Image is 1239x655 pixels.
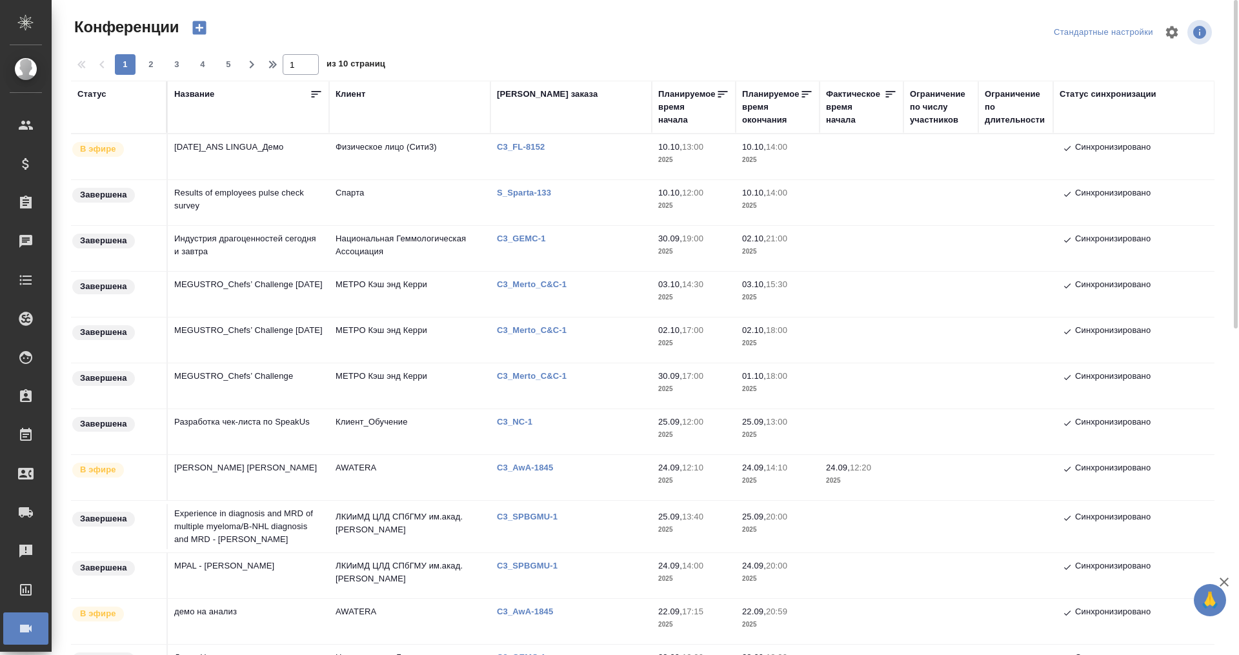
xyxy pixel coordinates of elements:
a: C3_Merto_C&C-1 [497,371,576,381]
p: 10.10, [742,188,766,197]
p: 25.09, [658,417,682,427]
p: 25.09, [742,512,766,521]
span: 5 [218,58,239,71]
p: 10.10, [658,188,682,197]
p: 17:15 [682,607,703,616]
p: Синхронизировано [1075,559,1151,575]
span: 2 [141,58,161,71]
p: Завершена [80,512,127,525]
p: 2025 [742,291,813,304]
button: 4 [192,54,213,75]
div: Статус синхронизации [1060,88,1156,101]
p: 14:00 [682,561,703,570]
p: C3_GEMC-1 [497,234,556,243]
td: ЛКИиМД ЦЛД СПбГМУ им.акад. [PERSON_NAME] [329,553,490,598]
p: 2025 [658,618,729,631]
button: 5 [218,54,239,75]
a: C3_AwA-1845 [497,463,563,472]
p: 21:00 [766,234,787,243]
p: 12:00 [682,417,703,427]
p: 18:00 [766,325,787,335]
p: C3_AwA-1845 [497,607,563,616]
p: C3_FL-8152 [497,142,554,152]
p: 2025 [742,383,813,396]
p: 24.09, [658,561,682,570]
td: MEGUSTRO_Chefs’ Challenge [DATE] [168,272,329,317]
p: 17:00 [682,371,703,381]
p: 14:00 [766,142,787,152]
span: 🙏 [1199,587,1221,614]
td: AWATERA [329,455,490,500]
a: C3_Merto_C&C-1 [497,279,576,289]
td: МЕТРО Кэш энд Керри [329,317,490,363]
p: Синхронизировано [1075,461,1151,477]
button: 2 [141,54,161,75]
p: 20:59 [766,607,787,616]
p: В эфире [80,463,116,476]
td: ЛКИиМД ЦЛД СПбГМУ им.акад. [PERSON_NAME] [329,504,490,549]
p: 14:00 [766,188,787,197]
button: 🙏 [1194,584,1226,616]
p: 18:00 [766,371,787,381]
span: Настроить таблицу [1156,17,1187,48]
p: 25.09, [658,512,682,521]
span: 4 [192,58,213,71]
td: [DATE]_ANS LINGUA_Демо [168,134,329,179]
p: 03.10, [658,279,682,289]
p: Завершена [80,561,127,574]
p: Завершена [80,188,127,201]
div: Фактическое время начала [826,88,884,126]
p: 22.09, [658,607,682,616]
div: Статус [77,88,106,101]
td: МЕТРО Кэш энд Керри [329,363,490,408]
p: 13:00 [682,142,703,152]
p: 13:40 [682,512,703,521]
td: [PERSON_NAME] [PERSON_NAME] [168,455,329,500]
p: 17:00 [682,325,703,335]
p: 2025 [742,523,813,536]
td: демо на анализ [168,599,329,644]
p: 2025 [658,245,729,258]
p: 14:30 [682,279,703,289]
div: Название [174,88,214,101]
td: Спарта [329,180,490,225]
p: 2025 [658,291,729,304]
a: S_Sparta-133 [497,188,561,197]
td: Разработка чек-листа по SpeakUs [168,409,329,454]
div: split button [1051,23,1156,43]
button: Создать [184,17,215,39]
p: Синхронизировано [1075,324,1151,339]
p: 22.09, [742,607,766,616]
span: Посмотреть информацию [1187,20,1214,45]
p: 15:30 [766,279,787,289]
p: 10.10, [658,142,682,152]
a: C3_Merto_C&C-1 [497,325,576,335]
p: C3_SPBGMU-1 [497,561,567,570]
p: 13:00 [766,417,787,427]
p: 12:10 [682,463,703,472]
div: Планируемое время окончания [742,88,800,126]
p: В эфире [80,607,116,620]
p: 12:00 [682,188,703,197]
a: C3_NC-1 [497,417,542,427]
td: Индустрия драгоценностей сегодня и завтра [168,226,329,271]
button: 3 [166,54,187,75]
div: Ограничение по числу участников [910,88,972,126]
p: Синхронизировано [1075,416,1151,431]
p: 02.10, [658,325,682,335]
p: Синхронизировано [1075,278,1151,294]
p: 24.09, [742,463,766,472]
p: 01.10, [742,371,766,381]
p: 19:00 [682,234,703,243]
td: MEGUSTRO_Chefs’ Challenge [168,363,329,408]
p: 24.09, [658,463,682,472]
td: MPAL - [PERSON_NAME] [168,553,329,598]
div: Ограничение по длительности [985,88,1047,126]
p: 10.10, [742,142,766,152]
p: 24.09, [742,561,766,570]
p: 2025 [826,474,897,487]
td: МЕТРО Кэш энд Керри [329,272,490,317]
